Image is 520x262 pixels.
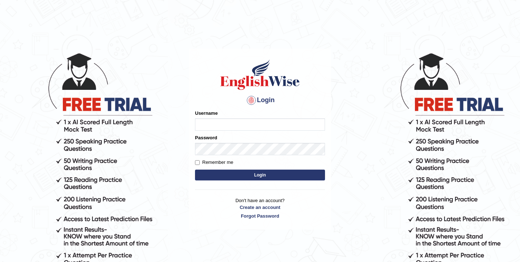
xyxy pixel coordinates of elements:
a: Forgot Password [195,213,325,219]
label: Password [195,134,217,141]
button: Login [195,170,325,180]
a: Create an account [195,204,325,211]
p: Don't have an account? [195,197,325,219]
img: Logo of English Wise sign in for intelligent practice with AI [219,58,301,91]
input: Remember me [195,160,200,165]
label: Remember me [195,159,233,166]
label: Username [195,110,218,117]
h4: Login [195,95,325,106]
